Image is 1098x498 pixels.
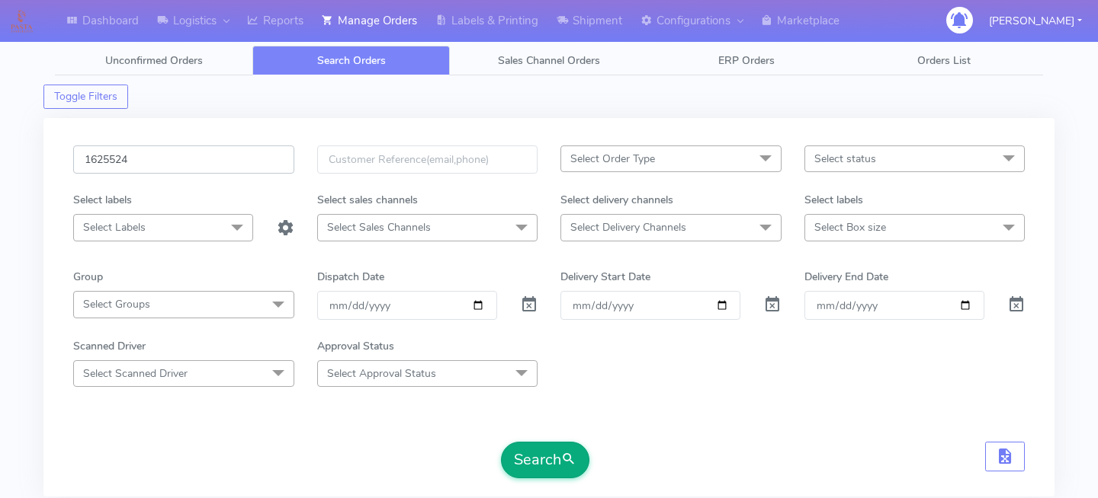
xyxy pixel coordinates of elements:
span: Select Order Type [570,152,655,166]
span: Select Approval Status [327,366,436,381]
span: Select Groups [83,297,150,311]
span: Select Scanned Driver [83,366,188,381]
span: Search Orders [317,53,386,68]
span: Sales Channel Orders [498,53,600,68]
span: Select Labels [83,220,146,235]
label: Select delivery channels [560,192,673,208]
label: Select sales channels [317,192,418,208]
span: ERP Orders [718,53,775,68]
span: Select Delivery Channels [570,220,686,235]
button: [PERSON_NAME] [978,5,1093,37]
span: Select status [814,152,876,166]
input: Order Id [73,145,294,174]
label: Dispatch Date [317,269,384,285]
button: Search [501,442,589,478]
label: Delivery Start Date [560,269,650,285]
label: Select labels [804,192,863,208]
label: Approval Status [317,338,394,354]
input: Customer Reference(email,phone) [317,145,538,174]
ul: Tabs [55,46,1043,75]
button: Toggle Filters [43,85,128,109]
span: Orders List [917,53,971,68]
span: Select Box size [814,220,886,235]
span: Select Sales Channels [327,220,431,235]
span: Unconfirmed Orders [105,53,203,68]
label: Select labels [73,192,132,208]
label: Scanned Driver [73,338,146,354]
label: Delivery End Date [804,269,888,285]
label: Group [73,269,103,285]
